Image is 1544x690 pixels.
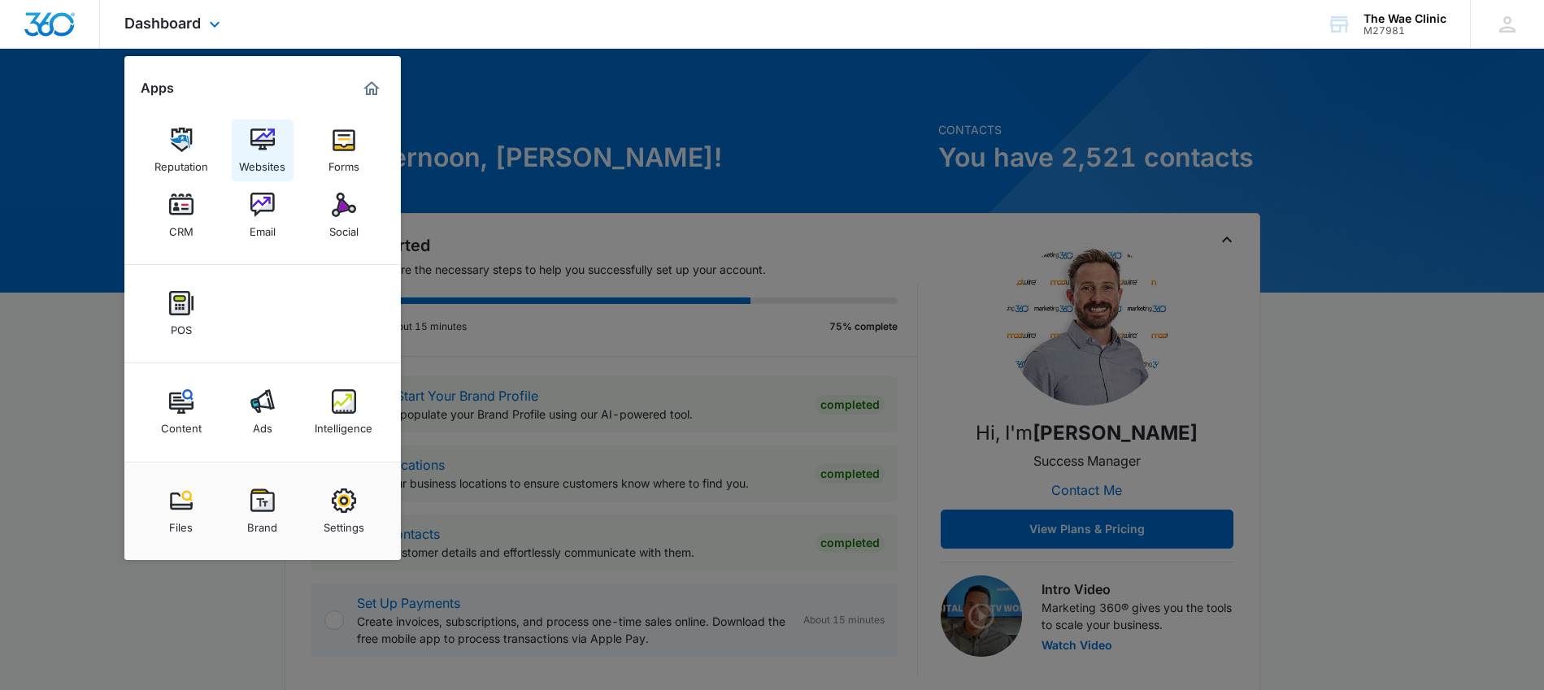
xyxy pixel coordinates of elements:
div: Files [169,513,193,534]
a: Settings [313,480,375,542]
div: Brand [247,513,277,534]
div: POS [171,315,192,336]
a: Marketing 360® Dashboard [359,76,385,102]
a: POS [150,283,212,345]
div: account id [1364,25,1446,37]
div: CRM [169,217,194,238]
div: Intelligence [315,414,372,435]
a: Social [313,184,375,246]
a: Email [232,184,294,246]
div: Settings [324,513,364,534]
a: Forms [313,119,375,181]
div: Content [161,414,202,435]
a: CRM [150,184,212,246]
div: Forms [328,152,359,173]
div: Ads [253,414,272,435]
h2: Apps [141,80,174,96]
span: Dashboard [124,15,201,32]
a: Websites [232,119,294,181]
a: Files [150,480,212,542]
a: Brand [232,480,294,542]
a: Intelligence [313,381,375,443]
a: Ads [232,381,294,443]
div: Websites [239,152,285,173]
a: Content [150,381,212,443]
div: Reputation [154,152,208,173]
a: Reputation [150,119,212,181]
div: account name [1364,12,1446,25]
div: Social [329,217,359,238]
div: Email [250,217,276,238]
